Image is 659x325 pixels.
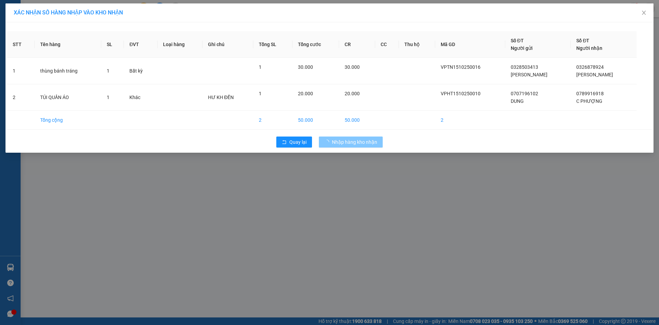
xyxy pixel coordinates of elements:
[107,95,109,100] span: 1
[511,64,538,70] span: 0328503413
[641,10,647,15] span: close
[253,111,292,130] td: 2
[332,138,377,146] span: Nhập hàng kho nhận
[124,58,158,84] td: Bất kỳ
[107,68,109,74] span: 1
[282,140,287,145] span: rollback
[576,64,604,70] span: 0326878924
[511,38,524,43] span: Số ĐT
[576,91,604,96] span: 0789916918
[339,111,375,130] td: 50.000
[576,72,613,77] span: [PERSON_NAME]
[14,9,123,16] span: XÁC NHẬN SỐ HÀNG NHẬP VÀO KHO NHẬN
[511,98,524,104] span: DUNG
[399,31,435,58] th: Thu hộ
[345,91,360,96] span: 20.000
[324,140,332,144] span: loading
[511,45,533,51] span: Người gửi
[7,31,35,58] th: STT
[435,111,505,130] td: 2
[511,72,547,77] span: [PERSON_NAME]
[276,137,312,148] button: rollbackQuay lại
[35,58,101,84] td: thùng bánh tráng
[35,31,101,58] th: Tên hàng
[339,31,375,58] th: CR
[292,31,339,58] th: Tổng cước
[441,91,481,96] span: VPHT1510250010
[345,64,360,70] span: 30.000
[259,91,262,96] span: 1
[259,64,262,70] span: 1
[7,58,35,84] td: 1
[203,31,253,58] th: Ghi chú
[375,31,399,58] th: CC
[292,111,339,130] td: 50.000
[208,95,234,100] span: HƯ KH ĐỀN
[253,31,292,58] th: Tổng SL
[441,64,481,70] span: VPTN1510250016
[7,84,35,111] td: 2
[511,91,538,96] span: 0707196102
[124,84,158,111] td: Khác
[576,98,602,104] span: C PHƯỢNG
[634,3,654,23] button: Close
[298,91,313,96] span: 20.000
[298,64,313,70] span: 30.000
[576,45,602,51] span: Người nhận
[435,31,505,58] th: Mã GD
[289,138,307,146] span: Quay lại
[576,38,589,43] span: Số ĐT
[158,31,203,58] th: Loại hàng
[35,84,101,111] td: TÚI QUẦN ÁO
[124,31,158,58] th: ĐVT
[35,111,101,130] td: Tổng cộng
[319,137,383,148] button: Nhập hàng kho nhận
[101,31,124,58] th: SL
